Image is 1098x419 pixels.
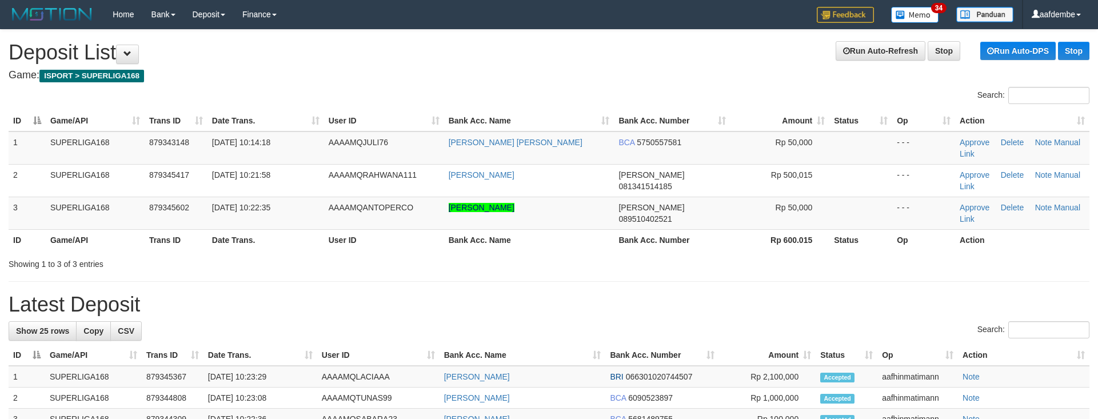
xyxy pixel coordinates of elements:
th: Bank Acc. Number: activate to sort column ascending [605,345,719,366]
span: Accepted [820,373,855,382]
input: Search: [1008,321,1089,338]
a: Approve [960,203,989,212]
img: panduan.png [956,7,1013,22]
span: 879345602 [149,203,189,212]
span: Copy 066301020744507 to clipboard [626,372,693,381]
h1: Deposit List [9,41,1089,64]
td: [DATE] 10:23:29 [203,366,317,388]
td: - - - [892,164,955,197]
a: Approve [960,138,989,147]
span: [DATE] 10:22:35 [212,203,270,212]
td: SUPERLIGA168 [45,388,142,409]
th: Trans ID: activate to sort column ascending [142,345,203,366]
th: Action [955,229,1089,250]
span: AAAAMQRAHWANA111 [329,170,417,179]
a: Approve [960,170,989,179]
a: Note [1035,170,1052,179]
td: SUPERLIGA168 [46,197,145,229]
span: 879343148 [149,138,189,147]
th: Game/API [46,229,145,250]
span: [DATE] 10:14:18 [212,138,270,147]
th: Rp 600.015 [730,229,829,250]
span: BCA [618,138,634,147]
th: User ID [324,229,444,250]
th: Bank Acc. Name: activate to sort column ascending [444,110,614,131]
th: Date Trans.: activate to sort column ascending [207,110,324,131]
td: 3 [9,197,46,229]
td: SUPERLIGA168 [46,131,145,165]
a: [PERSON_NAME] [449,170,514,179]
a: [PERSON_NAME] [444,393,510,402]
a: [PERSON_NAME] [444,372,510,381]
a: Show 25 rows [9,321,77,341]
a: Note [1035,203,1052,212]
span: Rp 50,000 [776,138,813,147]
th: Op: activate to sort column ascending [877,345,958,366]
span: Copy [83,326,103,336]
td: SUPERLIGA168 [46,164,145,197]
a: Delete [1001,138,1024,147]
span: ISPORT > SUPERLIGA168 [39,70,144,82]
td: 879344808 [142,388,203,409]
th: Trans ID [145,229,207,250]
th: Action: activate to sort column ascending [958,345,1089,366]
span: Copy 5750557581 to clipboard [637,138,681,147]
a: Stop [1058,42,1089,60]
th: Amount: activate to sort column ascending [719,345,816,366]
th: Bank Acc. Number [614,229,730,250]
span: Accepted [820,394,855,404]
th: Bank Acc. Name [444,229,614,250]
span: 34 [931,3,947,13]
th: Status: activate to sort column ascending [816,345,877,366]
a: Run Auto-Refresh [836,41,925,61]
img: Feedback.jpg [817,7,874,23]
th: ID [9,229,46,250]
th: User ID: activate to sort column ascending [324,110,444,131]
a: Delete [1001,170,1024,179]
label: Search: [977,87,1089,104]
span: Rp 500,015 [771,170,812,179]
th: Amount: activate to sort column ascending [730,110,829,131]
label: Search: [977,321,1089,338]
th: Op: activate to sort column ascending [892,110,955,131]
td: - - - [892,197,955,229]
td: AAAAMQTUNAS99 [317,388,440,409]
a: [PERSON_NAME] [PERSON_NAME] [449,138,582,147]
td: SUPERLIGA168 [45,366,142,388]
td: Rp 1,000,000 [719,388,816,409]
a: Stop [928,41,960,61]
th: Date Trans. [207,229,324,250]
td: 2 [9,164,46,197]
span: AAAAMQANTOPERCO [329,203,413,212]
th: ID: activate to sort column descending [9,110,46,131]
a: Note [1035,138,1052,147]
span: Copy 081341514185 to clipboard [618,182,672,191]
th: Trans ID: activate to sort column ascending [145,110,207,131]
a: [PERSON_NAME] [449,203,514,212]
h1: Latest Deposit [9,293,1089,316]
th: Status: activate to sort column ascending [829,110,892,131]
a: Manual Link [960,170,1080,191]
td: aafhinmatimann [877,388,958,409]
a: Manual Link [960,138,1080,158]
th: Status [829,229,892,250]
th: Game/API: activate to sort column ascending [45,345,142,366]
span: Copy 089510402521 to clipboard [618,214,672,224]
span: Copy 6090523897 to clipboard [628,393,673,402]
th: Action: activate to sort column ascending [955,110,1089,131]
td: 1 [9,131,46,165]
th: Bank Acc. Name: activate to sort column ascending [440,345,606,366]
th: Bank Acc. Number: activate to sort column ascending [614,110,730,131]
a: Delete [1001,203,1024,212]
span: BCA [610,393,626,402]
span: AAAAMQJULI76 [329,138,388,147]
td: 1 [9,366,45,388]
span: BRI [610,372,623,381]
th: Op [892,229,955,250]
td: - - - [892,131,955,165]
div: Showing 1 to 3 of 3 entries [9,254,449,270]
td: AAAAMQLACIAAA [317,366,440,388]
th: Date Trans.: activate to sort column ascending [203,345,317,366]
a: Manual Link [960,203,1080,224]
img: Button%20Memo.svg [891,7,939,23]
